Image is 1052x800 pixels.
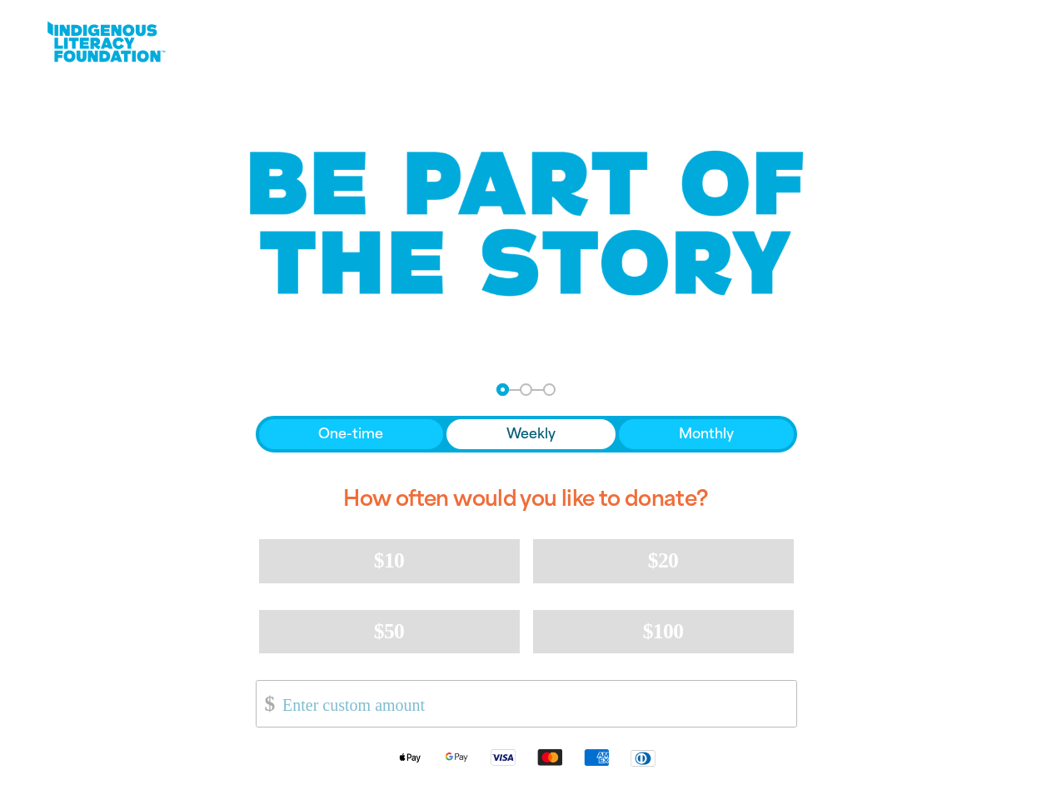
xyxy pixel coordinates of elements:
button: One-time [259,419,444,449]
button: Navigate to step 2 of 3 to enter your details [520,383,532,396]
button: $100 [533,610,794,653]
span: Weekly [506,424,556,444]
button: $10 [259,539,520,582]
span: $10 [374,548,404,572]
img: American Express logo [573,747,620,767]
button: Navigate to step 3 of 3 to enter your payment details [543,383,556,396]
div: Available payment methods [256,734,797,780]
img: Apple Pay logo [386,747,433,767]
img: Visa logo [480,747,526,767]
img: Diners Club logo [620,748,666,767]
div: Donation frequency [256,416,797,452]
input: Enter custom amount [271,681,795,727]
span: One-time [318,424,383,444]
img: Be part of the story [235,117,818,330]
img: Mastercard logo [526,747,573,767]
button: Monthly [619,419,794,449]
img: Google Pay logo [433,747,480,767]
button: $50 [259,610,520,653]
span: $100 [643,619,684,643]
span: $20 [648,548,678,572]
h2: How often would you like to donate? [256,472,797,526]
span: Monthly [679,424,734,444]
button: Weekly [446,419,616,449]
span: $ [257,685,275,722]
button: Navigate to step 1 of 3 to enter your donation amount [496,383,509,396]
button: $20 [533,539,794,582]
span: $50 [374,619,404,643]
